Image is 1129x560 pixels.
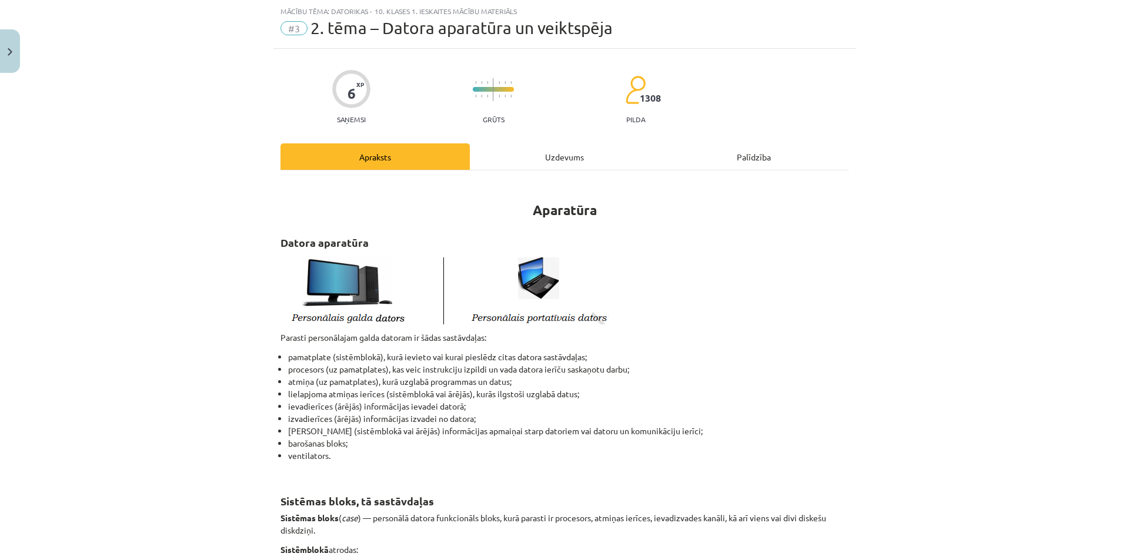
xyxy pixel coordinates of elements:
[640,93,661,103] span: 1308
[625,75,646,105] img: students-c634bb4e5e11cddfef0936a35e636f08e4e9abd3cc4e673bd6f9a4125e45ecb1.svg
[487,95,488,98] img: icon-short-line-57e1e144782c952c97e751825c79c345078a6d821885a25fce030b3d8c18986b.svg
[288,351,849,363] li: pamatplate (sistēmblokā), kurā ievieto vai kurai pieslēdz citas datora sastāvdaļas;
[310,18,613,38] span: 2. tēma – Datora aparatūra un veiktspēja
[505,95,506,98] img: icon-short-line-57e1e144782c952c97e751825c79c345078a6d821885a25fce030b3d8c18986b.svg
[288,413,849,425] li: izvadierīces (ārējās) informācijas izvadei no datora;
[280,494,434,508] strong: Sistēmas bloks, tā sastāvdaļas
[280,544,849,556] p: atrodas:
[481,81,482,84] img: icon-short-line-57e1e144782c952c97e751825c79c345078a6d821885a25fce030b3d8c18986b.svg
[280,544,329,555] strong: Sistēmblokā
[280,331,849,344] p: Parasti personālajam galda datoram ir šādas sastāvdaļas:
[505,81,506,84] img: icon-short-line-57e1e144782c952c97e751825c79c345078a6d821885a25fce030b3d8c18986b.svg
[659,143,849,170] div: Palīdzība
[475,95,476,98] img: icon-short-line-57e1e144782c952c97e751825c79c345078a6d821885a25fce030b3d8c18986b.svg
[288,375,849,388] li: atmiņa (uz pamatplates), kurā uzglabā programmas un datus;
[280,143,470,170] div: Apraksts
[280,21,308,35] span: #3
[288,363,849,375] li: procesors (uz pamatplates), kas veic instrukciju izpildi un vada datora ierīču saskaņotu darbu;
[288,400,849,413] li: ievadierīces (ārējās) informācijas ievadei datorā;
[626,115,645,123] p: pilda
[470,143,659,170] div: Uzdevums
[499,81,500,84] img: icon-short-line-57e1e144782c952c97e751825c79c345078a6d821885a25fce030b3d8c18986b.svg
[348,85,356,102] div: 6
[332,115,370,123] p: Saņemsi
[483,115,505,123] p: Grūts
[280,512,849,536] p: ( ) — personālā datora funkcionāls bloks, kurā parasti ir procesors, atmiņas ierīces, ievadizvade...
[8,48,12,56] img: icon-close-lesson-0947bae3869378f0d4975bcd49f059093ad1ed9edebbc8119c70593378902aed.svg
[280,512,339,523] strong: Sistēmas bloks
[288,388,849,400] li: lielapjoma atmiņas ierīces (sistēmblokā vai ārējās), kurās ilgstoši uzglabā datus;
[510,95,512,98] img: icon-short-line-57e1e144782c952c97e751825c79c345078a6d821885a25fce030b3d8c18986b.svg
[280,7,849,15] div: Mācību tēma: Datorikas - 10. klases 1. ieskaites mācību materiāls
[280,236,369,249] strong: Datora aparatūra
[475,81,476,84] img: icon-short-line-57e1e144782c952c97e751825c79c345078a6d821885a25fce030b3d8c18986b.svg
[288,437,849,450] li: barošanas bloks;
[510,81,512,84] img: icon-short-line-57e1e144782c952c97e751825c79c345078a6d821885a25fce030b3d8c18986b.svg
[533,202,597,219] strong: Aparatūra
[481,95,482,98] img: icon-short-line-57e1e144782c952c97e751825c79c345078a6d821885a25fce030b3d8c18986b.svg
[342,512,358,523] em: case
[288,425,849,437] li: [PERSON_NAME] (sistēmblokā vai ārējās) informācijas apmaiņai starp datoriem vai datoru un komunik...
[288,450,849,474] li: ventilators.
[487,81,488,84] img: icon-short-line-57e1e144782c952c97e751825c79c345078a6d821885a25fce030b3d8c18986b.svg
[493,78,494,101] img: icon-long-line-d9ea69661e0d244f92f715978eff75569469978d946b2353a9bb055b3ed8787d.svg
[499,95,500,98] img: icon-short-line-57e1e144782c952c97e751825c79c345078a6d821885a25fce030b3d8c18986b.svg
[356,81,364,88] span: XP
